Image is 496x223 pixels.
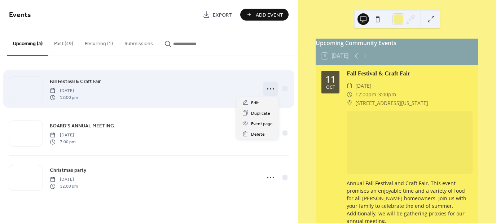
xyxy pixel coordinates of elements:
span: 12:00 pm [50,94,78,101]
span: 12:00 pm [50,183,78,189]
span: [DATE] [50,132,75,139]
a: BOARD'S ANNUAL MEETING [50,122,114,130]
span: - [376,90,378,99]
div: ​ [347,82,352,90]
div: ​ [347,99,352,108]
span: [DATE] [50,88,78,94]
span: Duplicate [251,110,270,117]
span: Christmas party [50,167,86,174]
button: Submissions [119,29,159,55]
button: Upcoming (3) [7,29,48,56]
span: Add Event [256,11,283,19]
div: Upcoming Community Events [316,39,478,47]
button: Recurring (1) [79,29,119,55]
div: Fall Festival & Craft Fair [347,69,473,78]
span: [DATE] [355,82,372,90]
span: [DATE] [50,176,78,183]
a: Christmas party [50,166,86,174]
div: 11 [325,75,335,84]
button: Past (49) [48,29,79,55]
div: ​ [347,90,352,99]
a: Fall Festival & Craft Fair [50,77,101,86]
span: Fall Festival & Craft Fair [50,78,101,86]
div: Oct [326,85,335,90]
span: [STREET_ADDRESS][US_STATE] [355,99,428,108]
span: Delete [251,131,265,138]
span: Edit [251,99,259,107]
a: Export [197,9,237,21]
button: Add Event [240,9,289,21]
span: Events [9,8,31,22]
span: Export [213,11,232,19]
span: 12:00pm [355,90,376,99]
span: 7:00 pm [50,139,75,145]
span: Event page [251,120,273,128]
span: 3:00pm [378,90,396,99]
